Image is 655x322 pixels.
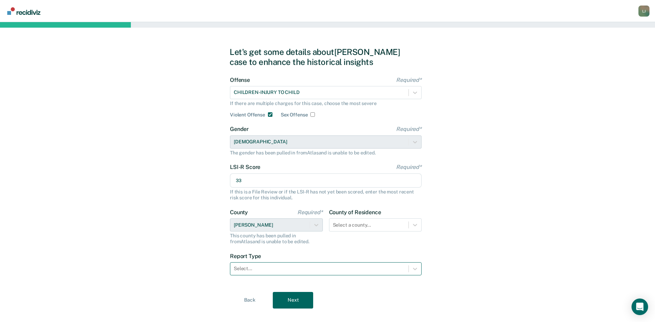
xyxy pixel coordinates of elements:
[297,209,323,216] span: Required*
[396,77,422,83] span: Required*
[638,6,649,17] button: Profile dropdown button
[7,7,40,15] img: Recidiviz
[230,112,265,118] label: Violent Offense
[230,47,425,67] div: Let's get some details about [PERSON_NAME] case to enhance the historical insights
[230,164,422,170] label: LSI-R Score
[329,209,422,216] label: County of Residence
[230,253,422,259] label: Report Type
[230,189,422,201] div: If this is a File Review or if the LSI-R has not yet been scored, enter the most recent risk scor...
[273,292,313,309] button: Next
[230,150,422,156] div: The gender has been pulled in from Atlas and is unable to be edited.
[396,164,422,170] span: Required*
[230,209,323,216] label: County
[230,77,422,83] label: Offense
[230,292,270,309] button: Back
[230,233,323,245] div: This county has been pulled in from Atlas and is unable to be edited.
[230,101,422,106] div: If there are multiple charges for this case, choose the most severe
[638,6,649,17] div: L J
[281,112,308,118] label: Sex Offense
[632,299,648,315] div: Open Intercom Messenger
[230,126,422,132] label: Gender
[396,126,422,132] span: Required*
